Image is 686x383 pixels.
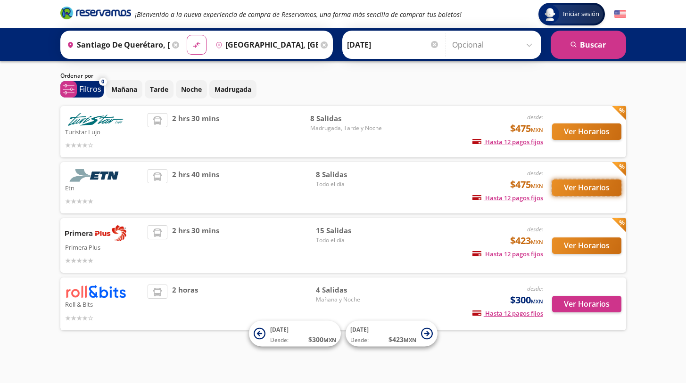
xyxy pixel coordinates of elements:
[510,293,543,307] span: $300
[350,326,369,334] span: [DATE]
[249,321,341,347] button: [DATE]Desde:$300MXN
[215,84,251,94] p: Madrugada
[472,309,543,318] span: Hasta 12 pagos fijos
[145,80,174,98] button: Tarde
[350,336,369,344] span: Desde:
[531,238,543,245] small: MXN
[404,336,416,343] small: MXN
[551,31,626,59] button: Buscar
[65,285,126,298] img: Roll & Bits
[270,326,289,334] span: [DATE]
[60,6,131,20] i: Brand Logo
[172,225,219,266] span: 2 hrs 30 mins
[60,72,93,80] p: Ordenar por
[316,169,382,180] span: 8 Salidas
[531,182,543,189] small: MXN
[323,336,336,343] small: MXN
[212,33,318,57] input: Buscar Destino
[172,169,219,206] span: 2 hrs 40 mins
[316,225,382,236] span: 15 Salidas
[552,296,621,312] button: Ver Horarios
[559,9,603,19] span: Iniciar sesión
[614,8,626,20] button: English
[65,298,143,310] p: Roll & Bits
[316,180,382,188] span: Todo el día
[101,78,104,86] span: 0
[346,321,438,347] button: [DATE]Desde:$423MXN
[316,236,382,244] span: Todo el día
[172,113,219,150] span: 2 hrs 30 mins
[472,194,543,202] span: Hasta 12 pagos fijos
[472,138,543,146] span: Hasta 12 pagos fijos
[527,113,543,121] em: desde:
[316,295,382,304] span: Mañana y Noche
[347,33,439,57] input: Elegir Fecha
[135,10,462,19] em: ¡Bienvenido a la nueva experiencia de compra de Reservamos, una forma más sencilla de comprar tus...
[181,84,202,94] p: Noche
[63,33,170,57] input: Buscar Origen
[65,225,126,241] img: Primera Plus
[111,84,137,94] p: Mañana
[60,6,131,23] a: Brand Logo
[510,234,543,248] span: $423
[452,33,537,57] input: Opcional
[552,123,621,140] button: Ver Horarios
[150,84,168,94] p: Tarde
[310,113,382,124] span: 8 Salidas
[308,334,336,344] span: $ 300
[270,336,289,344] span: Desde:
[106,80,142,98] button: Mañana
[310,124,382,132] span: Madrugada, Tarde y Noche
[527,169,543,177] em: desde:
[209,80,256,98] button: Madrugada
[176,80,207,98] button: Noche
[472,250,543,258] span: Hasta 12 pagos fijos
[60,81,104,98] button: 0Filtros
[531,298,543,305] small: MXN
[79,83,101,95] p: Filtros
[552,179,621,196] button: Ver Horarios
[316,285,382,295] span: 4 Salidas
[172,285,198,323] span: 2 horas
[527,225,543,233] em: desde:
[531,126,543,133] small: MXN
[65,126,143,137] p: Turistar Lujo
[388,334,416,344] span: $ 423
[527,285,543,293] em: desde:
[552,237,621,254] button: Ver Horarios
[65,113,126,126] img: Turistar Lujo
[65,241,143,253] p: Primera Plus
[65,182,143,193] p: Etn
[510,122,543,136] span: $475
[510,178,543,192] span: $475
[65,169,126,182] img: Etn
